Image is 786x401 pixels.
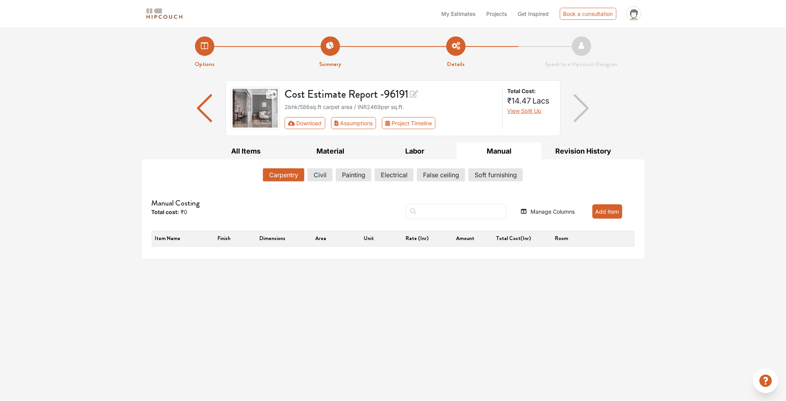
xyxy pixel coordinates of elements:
span: ₹14.47 [508,96,531,105]
span: Projects [487,10,507,17]
button: Add Item [593,204,622,219]
th: Room [538,231,586,246]
span: View Split Up [508,107,542,114]
button: Soft furnishing [468,168,523,181]
th: Item name [152,231,200,246]
button: Assumptions [331,117,377,129]
strong: Total Cost: [508,87,554,95]
strong: Summary [319,60,341,68]
button: View Split Up [508,107,542,115]
strong: Total cost: [152,209,180,215]
button: Revision History [541,142,626,160]
button: Material [288,142,373,160]
button: Manual [457,142,541,160]
button: Civil [307,168,333,181]
strong: Options [195,60,214,68]
h3: Cost Estimate Report - 96191 [285,87,498,101]
span: ₹0 [181,209,188,215]
th: Amount [441,231,489,246]
span: My Estimates [442,10,476,17]
button: Manage Columns [521,207,575,216]
th: Unit [345,231,393,246]
h5: Manual Costing [152,199,321,208]
strong: Speak to a Hipcouch Designer [545,60,618,68]
button: False ceiling [417,168,465,181]
th: Dimensions [248,231,296,246]
button: All Items [204,142,288,160]
button: Carpentry [263,168,304,181]
span: logo-horizontal.svg [145,5,184,22]
th: Total cost(inr) [489,231,537,246]
button: Project Timeline [382,117,435,129]
button: Painting [336,168,371,181]
img: arrow right [574,94,589,122]
button: Labor [373,142,457,160]
img: logo-horizontal.svg [145,7,184,21]
th: Finish [200,231,248,246]
button: Electrical [375,168,414,181]
button: Download [285,117,325,129]
div: 2bhk / 586 sq.ft carpet area / INR 2469 per sq.ft. [285,103,498,111]
img: gallery [231,87,280,130]
span: Get Inspired [518,10,549,17]
th: Area [297,231,345,246]
div: Book a consultation [560,8,617,20]
div: First group [285,117,442,129]
strong: Details [447,60,465,68]
th: Rate (inr) [393,231,441,246]
div: Toolbar with button groups [285,117,498,129]
span: Lacs [533,96,550,105]
img: arrow left [197,94,212,122]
